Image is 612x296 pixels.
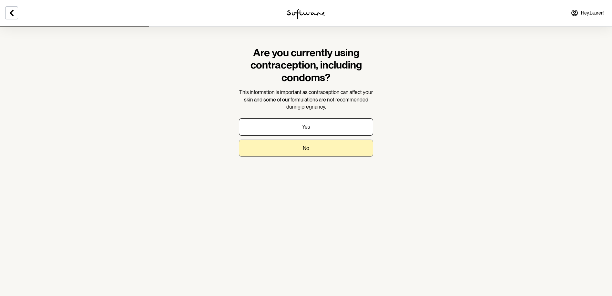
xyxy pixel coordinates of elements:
[239,140,373,157] button: No
[239,118,373,135] button: Yes
[581,10,604,16] span: Hey, Lauren !
[239,89,373,110] span: This information is important as contraception can affect your skin and some of our formulations ...
[302,124,310,130] p: Yes
[287,9,325,19] img: software logo
[303,145,309,151] p: No
[239,47,373,84] h1: Are you currently using contraception, including condoms?
[567,5,608,21] a: Hey,Lauren!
